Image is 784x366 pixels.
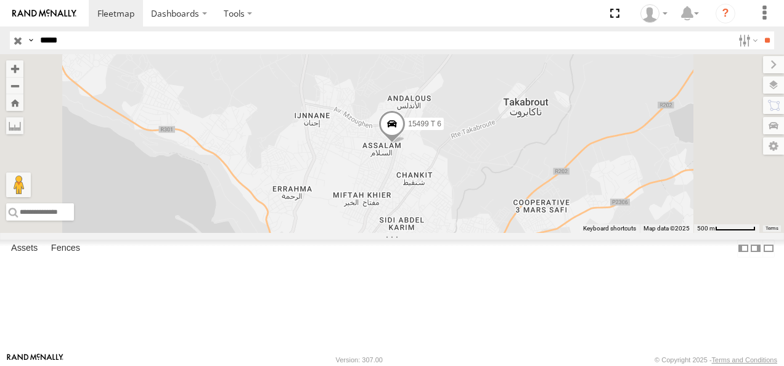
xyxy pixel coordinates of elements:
[5,240,44,257] label: Assets
[336,356,383,364] div: Version: 307.00
[7,354,63,366] a: Visit our Website
[762,240,775,258] label: Hide Summary Table
[733,31,760,49] label: Search Filter Options
[408,120,441,129] span: 15499 T 6
[655,356,777,364] div: © Copyright 2025 -
[737,240,749,258] label: Dock Summary Table to the Left
[716,4,735,23] i: ?
[766,226,778,231] a: Terms (opens in new tab)
[693,224,759,233] button: Map Scale: 500 m per 62 pixels
[12,9,76,18] img: rand-logo.svg
[45,240,86,257] label: Fences
[6,173,31,197] button: Drag Pegman onto the map to open Street View
[26,31,36,49] label: Search Query
[636,4,672,23] div: Branch Casa
[712,356,777,364] a: Terms and Conditions
[6,117,23,134] label: Measure
[697,225,715,232] span: 500 m
[763,137,784,155] label: Map Settings
[643,225,690,232] span: Map data ©2025
[749,240,762,258] label: Dock Summary Table to the Right
[6,77,23,94] button: Zoom out
[6,60,23,77] button: Zoom in
[583,224,636,233] button: Keyboard shortcuts
[6,94,23,111] button: Zoom Home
